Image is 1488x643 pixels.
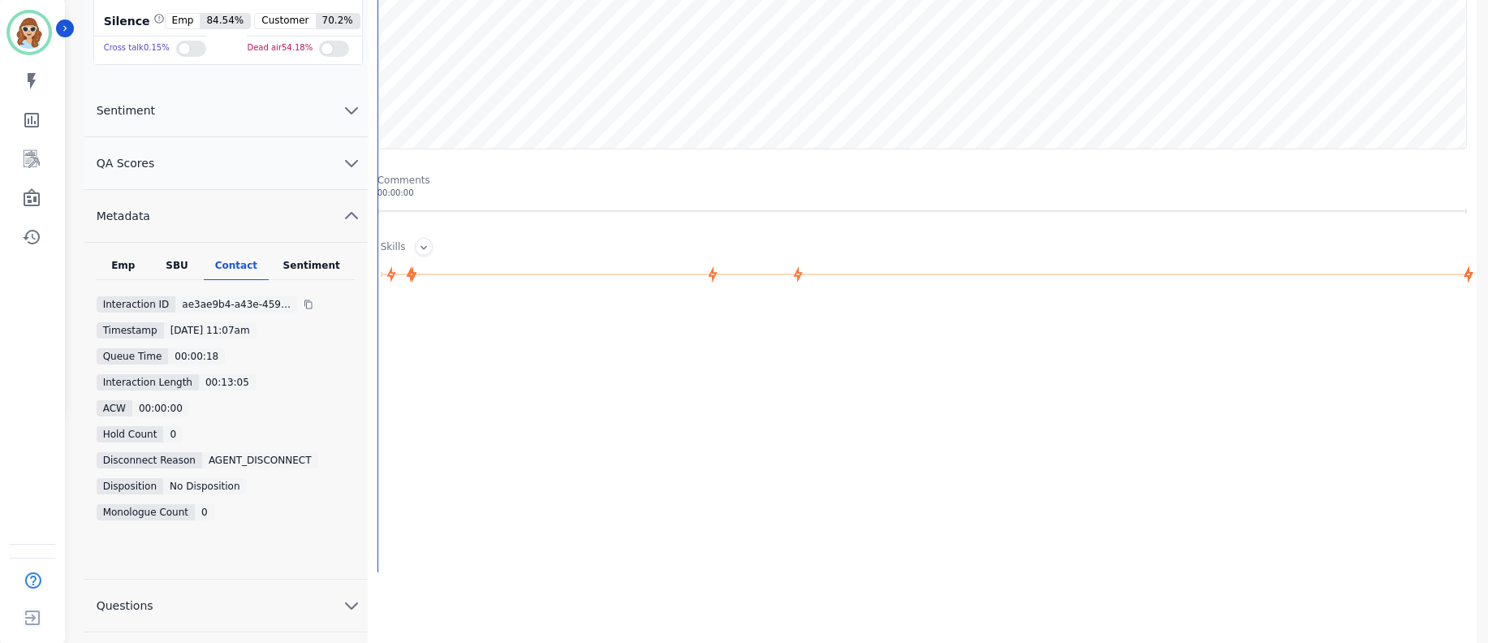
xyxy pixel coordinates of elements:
[163,478,247,494] div: No Disposition
[97,452,202,468] div: Disconnect Reason
[202,452,318,468] div: AGENT_DISCONNECT
[168,348,225,365] div: 00:00:18
[84,580,368,632] button: Questions chevron down
[269,259,355,280] div: Sentiment
[255,14,315,28] span: Customer
[84,208,163,224] span: Metadata
[166,14,201,28] span: Emp
[97,426,164,442] div: Hold Count
[97,504,195,520] div: Monologue Count
[175,296,297,313] div: ae3ae9b4-a43e-4595-9280-d7fb417fe364
[97,374,199,391] div: Interaction Length
[342,596,361,615] svg: chevron down
[10,13,49,52] img: Bordered avatar
[97,348,169,365] div: Queue Time
[97,322,164,339] div: Timestamp
[381,240,406,256] div: Skills
[84,84,368,137] button: Sentiment chevron down
[204,259,269,280] div: Contact
[97,296,176,313] div: Interaction ID
[199,374,256,391] div: 00:13:05
[163,426,183,442] div: 0
[316,14,360,28] span: 70.2 %
[101,13,165,29] div: Silence
[97,400,132,416] div: ACW
[97,259,150,280] div: Emp
[104,37,170,60] div: Cross talk 0.15 %
[84,102,168,119] span: Sentiment
[342,206,361,226] svg: chevron up
[377,187,1467,199] div: 00:00:00
[132,400,189,416] div: 00:00:00
[342,101,361,120] svg: chevron down
[164,322,257,339] div: [DATE] 11:07am
[342,153,361,173] svg: chevron down
[84,190,368,243] button: Metadata chevron up
[97,478,163,494] div: Disposition
[200,14,250,28] span: 84.54 %
[195,504,214,520] div: 0
[247,37,313,60] div: Dead air 54.18 %
[377,174,1467,187] div: Comments
[84,598,166,614] span: Questions
[84,155,168,171] span: QA Scores
[84,137,368,190] button: QA Scores chevron down
[150,259,204,280] div: SBU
